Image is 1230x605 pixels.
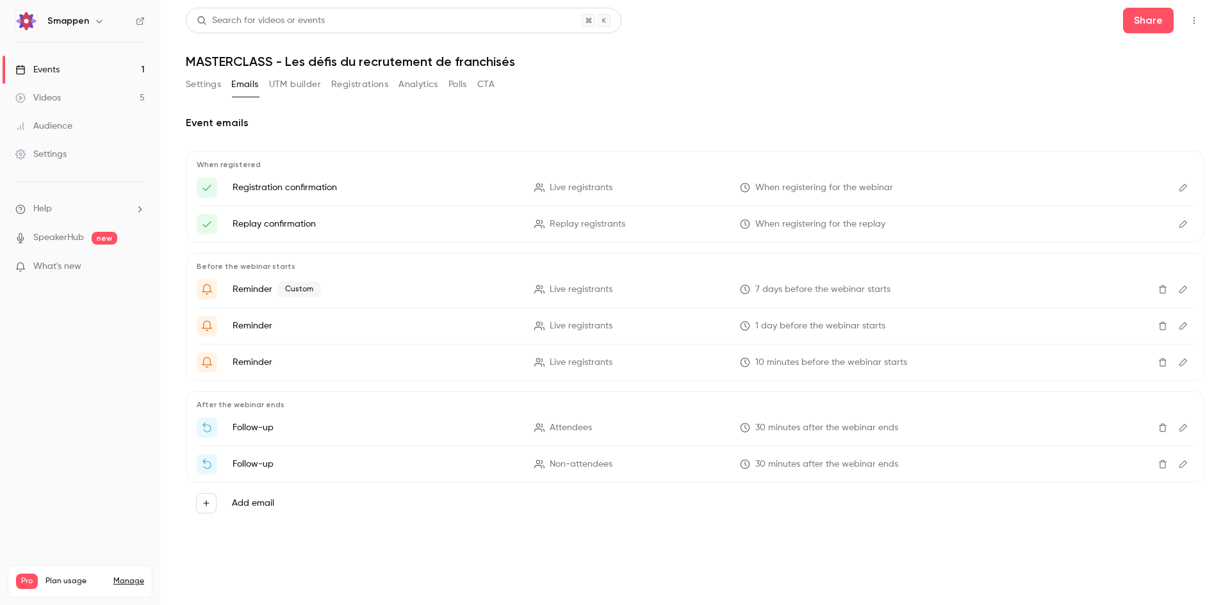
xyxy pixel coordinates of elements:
[269,74,321,95] button: UTM builder
[33,260,81,273] span: What's new
[15,63,60,76] div: Events
[16,574,38,589] span: Pro
[197,214,1193,234] li: Voici le lien pour visionner l'événement {{ event_name }}!
[550,218,625,231] span: Replay registrants
[1173,214,1193,234] button: Edit
[15,120,72,133] div: Audience
[1173,279,1193,300] button: Edit
[186,74,221,95] button: Settings
[477,74,495,95] button: CTA
[197,454,1193,474] li: Voici le replay de notre{{ event_name }}
[1152,279,1173,300] button: Delete
[1152,454,1173,474] button: Delete
[1152,417,1173,438] button: Delete
[550,458,612,471] span: Non-attendees
[233,319,519,332] p: Reminder
[129,261,145,273] iframe: Noticeable Trigger
[197,399,1193,410] p: After the webinar ends
[331,74,388,95] button: Registrations
[15,202,145,216] li: help-dropdown-opener
[232,497,274,510] label: Add email
[755,421,898,435] span: 30 minutes after the webinar ends
[755,319,885,333] span: 1 day before the webinar starts
[550,319,612,333] span: Live registrants
[47,15,89,28] h6: Smappen
[1173,352,1193,373] button: Edit
[1152,352,1173,373] button: Delete
[755,458,898,471] span: 30 minutes after the webinar ends
[233,282,519,297] p: Reminder
[197,417,1193,438] li: Merci de votre participation à notre {{ event_name }}
[550,421,592,435] span: Attendees
[186,54,1204,69] h1: MASTERCLASS - Les défis du recrutement de franchisés
[197,177,1193,198] li: Voici le lien d'accès à l'événement {{ event_name }}!
[755,218,885,231] span: When registering for the replay
[233,421,519,434] p: Follow-up
[197,261,1193,271] p: Before the webinar starts
[1173,177,1193,198] button: Edit
[113,576,144,586] a: Manage
[33,202,52,216] span: Help
[197,279,1193,300] li: RDV jeudi prochain à 11h pour notre{{ event_name }}
[755,356,907,369] span: 10 minutes before the webinar starts
[1173,417,1193,438] button: Edit
[15,148,67,161] div: Settings
[550,356,612,369] span: Live registrants
[1152,316,1173,336] button: Delete
[448,74,467,95] button: Polls
[197,352,1193,373] li: {{ event_name }} va commencer !
[197,14,325,28] div: Search for videos or events
[92,232,117,245] span: new
[15,92,61,104] div: Videos
[277,282,321,297] span: Custom
[398,74,438,95] button: Analytics
[197,316,1193,336] li: {{ event_name }} c'est demain à 11h !
[16,11,37,31] img: Smappen
[550,283,612,296] span: Live registrants
[186,115,1204,131] h2: Event emails
[45,576,106,586] span: Plan usage
[550,181,612,195] span: Live registrants
[233,356,519,369] p: Reminder
[231,74,258,95] button: Emails
[1123,8,1174,33] button: Share
[755,283,890,296] span: 7 days before the webinar starts
[233,218,519,230] p: Replay confirmation
[233,181,519,194] p: Registration confirmation
[233,458,519,471] p: Follow-up
[1173,316,1193,336] button: Edit
[197,159,1193,170] p: When registered
[33,231,84,245] a: SpeakerHub
[1173,454,1193,474] button: Edit
[755,181,893,195] span: When registering for the webinar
